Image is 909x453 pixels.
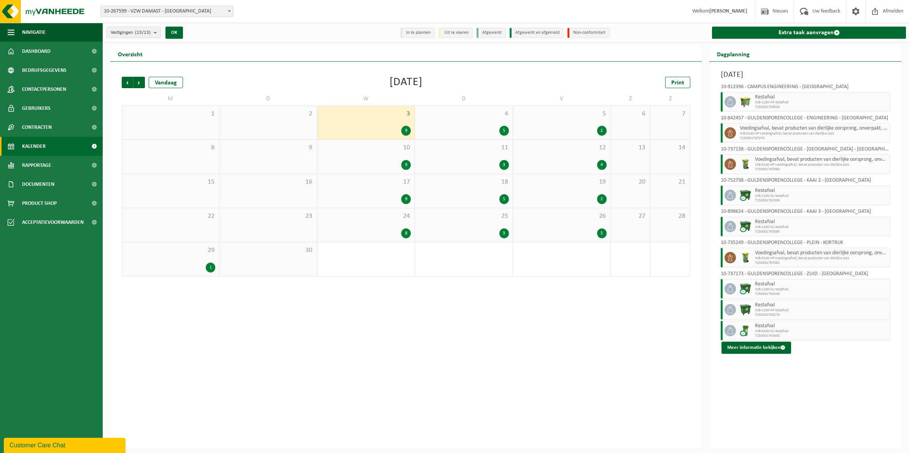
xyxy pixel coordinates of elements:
[755,329,888,334] span: WB-0240-CU restafval
[755,313,888,317] span: T250001763279
[597,160,607,170] div: 4
[654,212,686,220] span: 28
[721,69,890,81] h3: [DATE]
[755,100,888,105] span: WB-1100-HP restafval
[126,144,215,152] span: 8
[22,118,52,137] span: Contracten
[740,252,751,263] img: WB-0140-HPE-GN-50
[740,96,751,108] img: WB-1100-HPE-GN-50
[755,281,888,287] span: Restafval
[499,160,509,170] div: 3
[401,228,411,238] div: 8
[517,178,607,186] span: 19
[419,212,509,220] span: 25
[223,246,313,255] span: 30
[401,160,411,170] div: 9
[755,308,888,313] span: WB-1100-HP restafval
[755,302,888,308] span: Restafval
[126,212,215,220] span: 22
[721,116,890,123] div: 10-842457 - GULDENSPORENCOLLEGE - ENGINEERING - [GEOGRAPHIC_DATA]
[4,436,127,453] iframe: chat widget
[517,110,607,118] span: 5
[755,225,888,230] span: WB-1100-CU restafval
[321,110,411,118] span: 3
[755,334,888,338] span: T250001763630
[206,263,215,272] div: 1
[615,178,647,186] span: 20
[219,92,317,106] td: D
[740,304,751,315] img: WB-1100-HPE-GN-01
[650,92,690,106] td: Z
[755,250,888,256] span: Voedingsafval, bevat producten van dierlijke oorsprong, onverpakt, categorie 3
[740,131,888,136] span: WB-0140-HP voedingsafval, bevat producten van dierlijke oors
[740,283,751,295] img: WB-1100-CU
[755,157,888,163] span: Voedingsafval, bevat producten van dierlijke oorsprong, onverpakt, categorie 3
[135,30,151,35] count: (13/13)
[223,178,313,186] span: 16
[22,42,51,61] span: Dashboard
[126,178,215,186] span: 15
[22,23,46,42] span: Navigatie
[419,178,509,186] span: 18
[513,92,611,106] td: V
[755,230,888,234] span: T250001763569
[106,27,161,38] button: Vestigingen(13/13)
[654,144,686,152] span: 14
[22,156,51,175] span: Rapportage
[22,137,46,156] span: Kalender
[721,209,890,217] div: 10-898624 - GULDENSPORENCOLLEGE - KAAI 3 - [GEOGRAPHIC_DATA]
[477,28,506,38] li: Afgewerkt
[721,147,890,154] div: 10-737138 - GULDENSPORENCOLLEGE - [GEOGRAPHIC_DATA] - [GEOGRAPHIC_DATA]
[517,144,607,152] span: 12
[510,28,564,38] li: Afgewerkt en afgemeld
[597,228,607,238] div: 5
[755,261,888,265] span: T250001767082
[321,212,411,220] span: 24
[317,92,415,106] td: W
[755,256,888,261] span: WB-0140-HP voedingsafval, bevat producten van dierlijke oors
[122,92,219,106] td: M
[755,292,888,296] span: T250001763249
[740,190,751,201] img: WB-1100-CU
[755,105,888,109] span: T250001763626
[439,28,473,38] li: Uit te voeren
[223,212,313,220] span: 23
[709,46,757,61] h2: Dagplanning
[149,77,183,88] div: Vandaag
[567,28,610,38] li: Non-conformiteit
[517,212,607,220] span: 26
[419,144,509,152] span: 11
[721,342,791,354] button: Meer informatie bekijken
[321,178,411,186] span: 17
[615,110,647,118] span: 6
[122,77,133,88] span: Vorige
[126,110,215,118] span: 1
[321,144,411,152] span: 10
[22,213,84,232] span: Acceptatievoorwaarden
[223,110,313,118] span: 2
[415,92,513,106] td: D
[740,221,751,232] img: WB-1100-CU
[110,46,150,61] h2: Overzicht
[755,219,888,225] span: Restafval
[611,92,651,106] td: Z
[223,144,313,152] span: 9
[712,27,906,39] a: Extra taak aanvragen
[133,77,145,88] span: Volgende
[755,323,888,329] span: Restafval
[22,61,67,80] span: Bedrijfsgegevens
[100,6,234,17] span: 10-267599 - VZW DAMAST - KORTRIJK
[721,84,890,92] div: 10-912396 - CAMPUS ENGINEERING - [GEOGRAPHIC_DATA]
[755,287,888,292] span: WB-1100-CU restafval
[22,80,66,99] span: Contactpersonen
[721,178,890,185] div: 10-752738 - GULDENSPORENCOLLEGE - KAAI 2 - [GEOGRAPHIC_DATA]
[126,246,215,255] span: 29
[755,94,888,100] span: Restafval
[721,240,890,248] div: 10-735249 - GULDENSPORENCOLLEGE - PLEIN - KORTRIJK
[740,136,888,141] span: T250001767070
[389,77,423,88] div: [DATE]
[755,167,888,172] span: T250001767084
[401,126,411,136] div: 9
[615,212,647,220] span: 27
[499,126,509,136] div: 5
